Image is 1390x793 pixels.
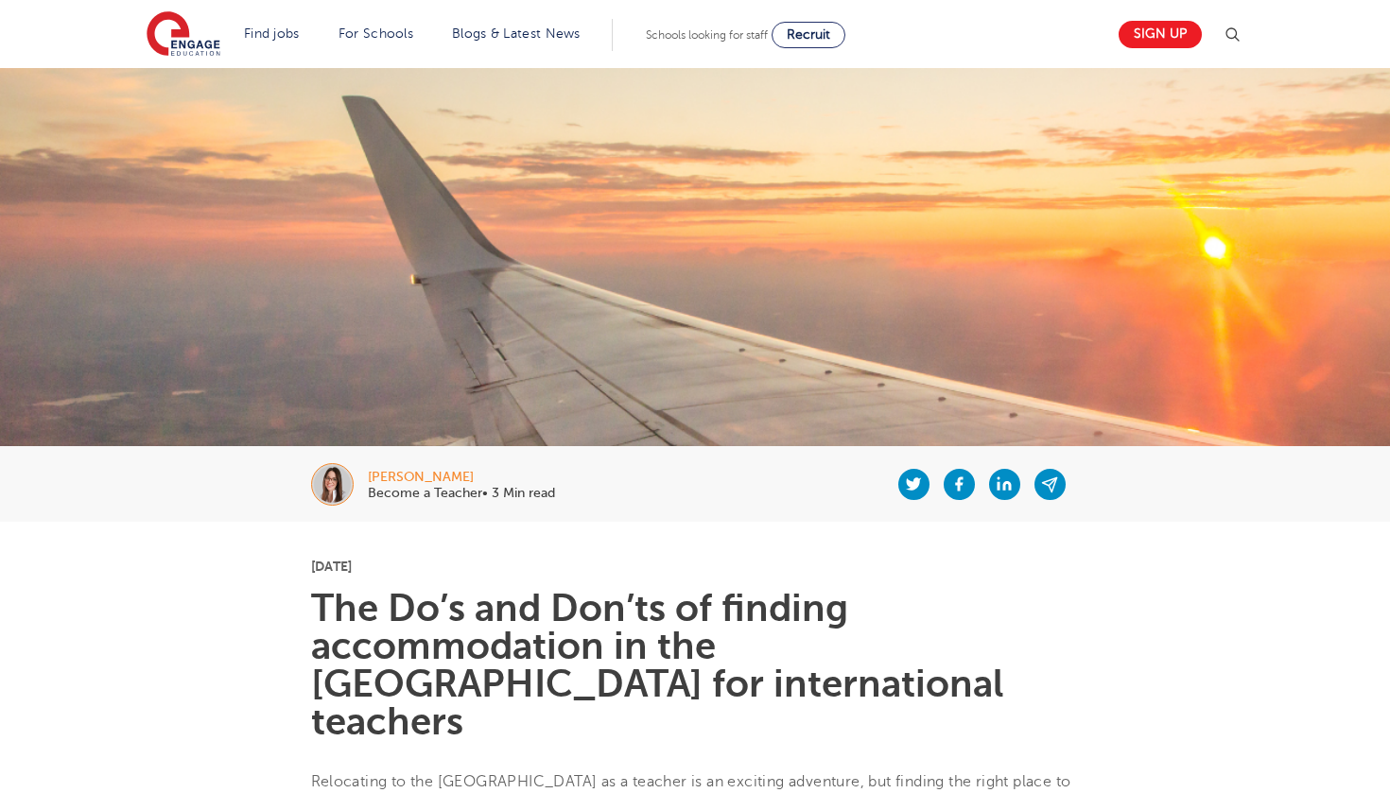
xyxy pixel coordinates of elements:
span: Schools looking for staff [646,28,768,42]
div: [PERSON_NAME] [368,471,555,484]
a: Recruit [772,22,845,48]
p: Become a Teacher• 3 Min read [368,487,555,500]
a: Find jobs [244,26,300,41]
span: Recruit [787,27,830,42]
img: Engage Education [147,11,220,59]
a: Blogs & Latest News [452,26,581,41]
p: [DATE] [311,560,1080,573]
h1: The Do’s and Don’ts of finding accommodation in the [GEOGRAPHIC_DATA] for international teachers [311,590,1080,741]
a: Sign up [1119,21,1202,48]
a: For Schools [339,26,413,41]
